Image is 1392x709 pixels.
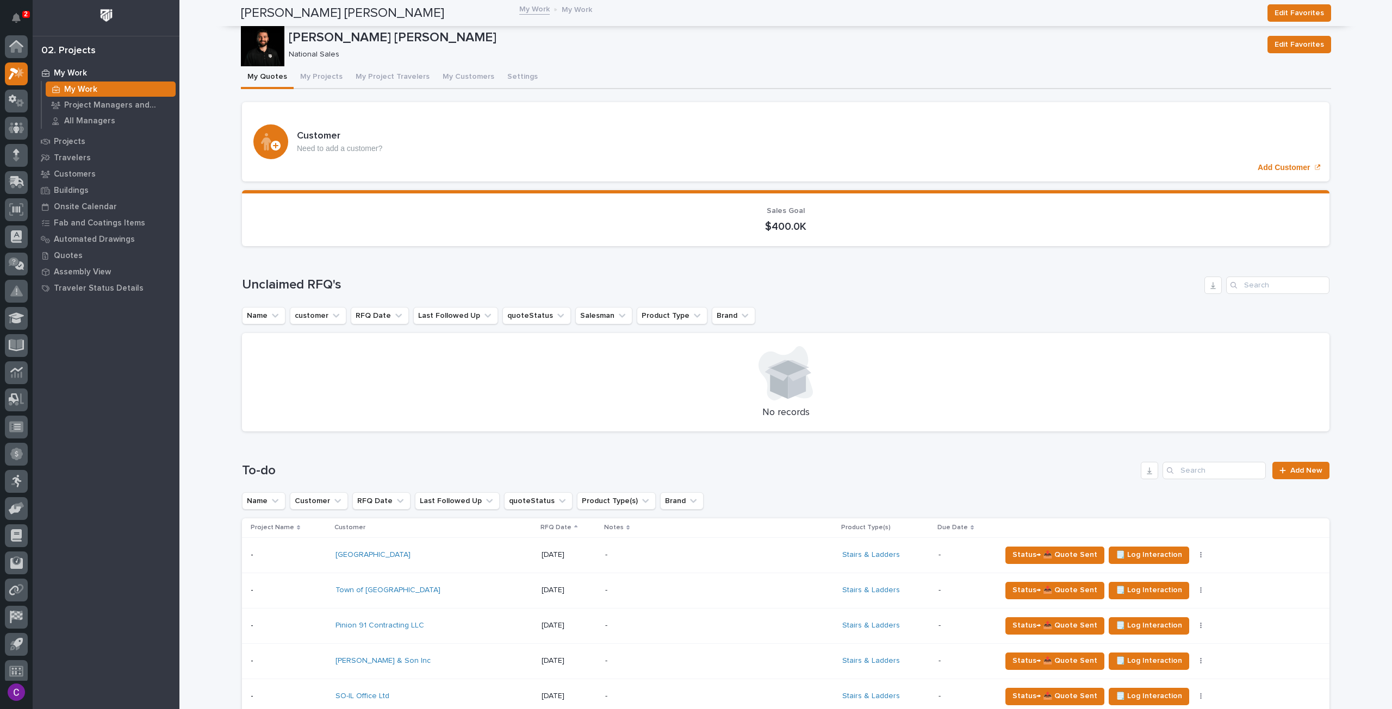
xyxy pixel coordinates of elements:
[939,550,992,560] p: -
[1290,467,1322,474] span: Add New
[349,66,436,89] button: My Project Travelers
[255,220,1316,233] p: $400.0K
[519,2,550,15] a: My Work
[1226,277,1329,294] input: Search
[42,113,179,128] a: All Managers
[1012,583,1097,597] span: Status→ 📤 Quote Sent
[1267,36,1331,53] button: Edit Favorites
[502,307,571,324] button: quoteStatus
[54,68,87,78] p: My Work
[1116,583,1182,597] span: 🗒️ Log Interaction
[335,656,431,666] a: [PERSON_NAME] & Son Inc
[255,407,1316,419] p: No records
[1005,617,1104,635] button: Status→ 📤 Quote Sent
[297,144,382,153] p: Need to add a customer?
[605,656,796,666] p: -
[504,492,573,510] button: quoteStatus
[290,307,346,324] button: customer
[542,621,596,630] p: [DATE]
[335,621,424,630] a: Pinion 91 Contracting LLC
[605,586,796,595] p: -
[939,692,992,701] p: -
[712,307,755,324] button: Brand
[605,621,796,630] p: -
[1005,547,1104,564] button: Status→ 📤 Quote Sent
[33,198,179,215] a: Onsite Calendar
[289,50,1254,59] p: National Sales
[54,235,135,244] p: Automated Drawings
[575,307,632,324] button: Salesman
[251,619,256,630] p: -
[1109,652,1189,670] button: 🗒️ Log Interaction
[242,463,1136,479] h1: To-do
[242,307,285,324] button: Name
[660,492,704,510] button: Brand
[542,550,596,560] p: [DATE]
[1012,689,1097,702] span: Status→ 📤 Quote Sent
[335,550,411,560] a: [GEOGRAPHIC_DATA]
[64,101,171,110] p: Project Managers and Engineers
[540,522,571,534] p: RFQ Date
[542,656,596,666] p: [DATE]
[842,621,900,630] a: Stairs & Ladders
[5,681,28,704] button: users-avatar
[5,7,28,29] button: Notifications
[289,30,1259,46] p: [PERSON_NAME] [PERSON_NAME]
[33,280,179,296] a: Traveler Status Details
[33,166,179,182] a: Customers
[54,186,89,196] p: Buildings
[1012,654,1097,667] span: Status→ 📤 Quote Sent
[54,267,111,277] p: Assembly View
[842,586,900,595] a: Stairs & Ladders
[1163,462,1266,479] input: Search
[33,182,179,198] a: Buildings
[54,170,96,179] p: Customers
[335,692,389,701] a: SO-IL Office Ltd
[1109,582,1189,599] button: 🗒️ Log Interaction
[33,149,179,166] a: Travelers
[241,66,294,89] button: My Quotes
[335,586,440,595] a: Town of [GEOGRAPHIC_DATA]
[1109,688,1189,705] button: 🗒️ Log Interaction
[842,656,900,666] a: Stairs & Ladders
[413,307,498,324] button: Last Followed Up
[351,307,409,324] button: RFQ Date
[1109,547,1189,564] button: 🗒️ Log Interaction
[33,65,179,81] a: My Work
[637,307,707,324] button: Product Type
[64,85,97,95] p: My Work
[251,522,294,534] p: Project Name
[242,102,1329,181] a: Add Customer
[1109,617,1189,635] button: 🗒️ Log Interaction
[33,231,179,247] a: Automated Drawings
[842,550,900,560] a: Stairs & Ladders
[501,66,544,89] button: Settings
[1272,462,1329,479] a: Add New
[1012,548,1097,561] span: Status→ 📤 Quote Sent
[54,202,117,212] p: Onsite Calendar
[436,66,501,89] button: My Customers
[33,215,179,231] a: Fab and Coatings Items
[1116,654,1182,667] span: 🗒️ Log Interaction
[562,3,592,15] p: My Work
[1116,619,1182,632] span: 🗒️ Log Interaction
[42,81,179,97] a: My Work
[937,522,968,534] p: Due Date
[251,654,256,666] p: -
[242,608,1329,643] tr: -- Pinion 91 Contracting LLC [DATE]-Stairs & Ladders -Status→ 📤 Quote Sent🗒️ Log Interaction
[33,133,179,149] a: Projects
[251,583,256,595] p: -
[242,277,1200,293] h1: Unclaimed RFQ's
[1005,582,1104,599] button: Status→ 📤 Quote Sent
[54,153,91,163] p: Travelers
[542,692,596,701] p: [DATE]
[939,656,992,666] p: -
[24,10,28,18] p: 2
[1012,619,1097,632] span: Status→ 📤 Quote Sent
[242,643,1329,679] tr: -- [PERSON_NAME] & Son Inc [DATE]-Stairs & Ladders -Status→ 📤 Quote Sent🗒️ Log Interaction
[415,492,500,510] button: Last Followed Up
[1116,689,1182,702] span: 🗒️ Log Interaction
[242,537,1329,573] tr: -- [GEOGRAPHIC_DATA] [DATE]-Stairs & Ladders -Status→ 📤 Quote Sent🗒️ Log Interaction
[242,492,285,510] button: Name
[64,116,115,126] p: All Managers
